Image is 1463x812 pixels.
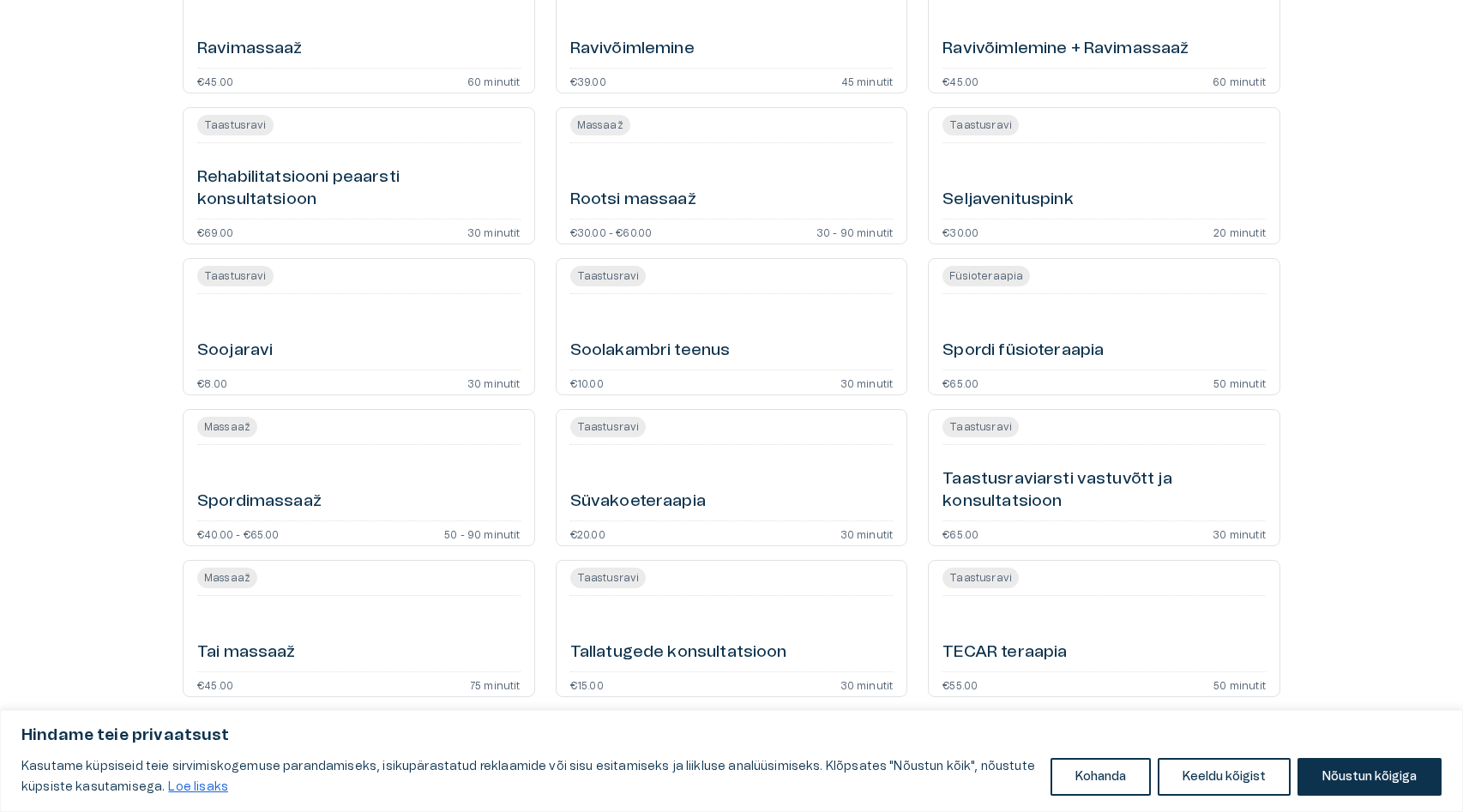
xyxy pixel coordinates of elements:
span: Taastusravi [942,570,1019,586]
p: 30 minutit [1213,528,1266,538]
span: Taastusravi [942,117,1019,133]
span: Taastusravi [570,268,647,284]
button: Nõustun kõigiga [1297,758,1442,796]
p: €15.00 [570,679,604,689]
button: Kohanda [1051,758,1151,796]
p: €10.00 [570,377,604,388]
p: 30 minutit [467,226,521,237]
p: 45 minutit [841,75,894,86]
h6: Seljavenituspink [942,189,1073,212]
a: Open service booking details [556,409,908,546]
a: Open service booking details [556,560,908,697]
p: 75 minutit [470,679,521,689]
p: €30.00 - €60.00 [570,226,653,237]
p: 60 minutit [1213,75,1266,86]
button: Keeldu kõigist [1158,758,1291,796]
h6: Spordimassaaž [197,490,322,514]
h6: Rootsi massaaž [570,189,696,212]
a: Open service booking details [183,107,535,244]
p: €45.00 [197,679,233,689]
h6: Tallatugede konsultatsioon [570,641,787,665]
a: Open service booking details [928,409,1280,546]
a: Open service booking details [928,107,1280,244]
p: 50 - 90 minutit [444,528,521,538]
h6: Soolakambri teenus [570,340,731,363]
h6: Ravivõimlemine + Ravimassaaž [942,38,1189,61]
p: €65.00 [942,377,978,388]
h6: TECAR teraapia [942,641,1067,665]
p: 30 minutit [840,528,894,538]
span: Taastusravi [570,570,647,586]
h6: Süvakoeteraapia [570,490,706,514]
a: Open service booking details [928,258,1280,395]
span: Taastusravi [197,117,274,133]
p: €39.00 [570,75,606,86]
p: €30.00 [942,226,978,237]
p: 30 - 90 minutit [816,226,894,237]
a: Loe lisaks [167,780,229,794]
p: 30 minutit [840,679,894,689]
p: €45.00 [197,75,233,86]
span: Massaaž [570,117,630,133]
h6: Taastusraviarsti vastuvõtt ja konsultatsioon [942,468,1266,514]
h6: Soojaravi [197,340,273,363]
p: 20 minutit [1213,226,1266,237]
p: €40.00 - €65.00 [197,528,280,538]
p: €8.00 [197,377,227,388]
p: €69.00 [197,226,233,237]
span: Massaaž [197,419,257,435]
p: €20.00 [570,528,605,538]
h6: Rehabilitatsiooni peaarsti konsultatsioon [197,166,521,212]
a: Open service booking details [556,258,908,395]
a: Open service booking details [183,258,535,395]
h6: Tai massaaž [197,641,296,665]
p: €45.00 [942,75,978,86]
span: Massaaž [197,570,257,586]
p: €55.00 [942,679,978,689]
p: 30 minutit [840,377,894,388]
p: Hindame teie privaatsust [21,725,1442,746]
span: Füsioteraapia [942,268,1030,284]
h6: Spordi füsioteraapia [942,340,1104,363]
a: Open service booking details [183,560,535,697]
span: Taastusravi [942,419,1019,435]
h6: Ravimassaaž [197,38,303,61]
span: Help [87,14,113,27]
p: 50 minutit [1213,377,1266,388]
p: Kasutame küpsiseid teie sirvimiskogemuse parandamiseks, isikupärastatud reklaamide või sisu esita... [21,756,1038,797]
p: 50 minutit [1213,679,1266,689]
p: 60 minutit [467,75,521,86]
a: Open service booking details [928,560,1280,697]
p: 30 minutit [467,377,521,388]
span: Taastusravi [570,419,647,435]
p: €65.00 [942,528,978,538]
h6: Ravivõimlemine [570,38,695,61]
span: Taastusravi [197,268,274,284]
